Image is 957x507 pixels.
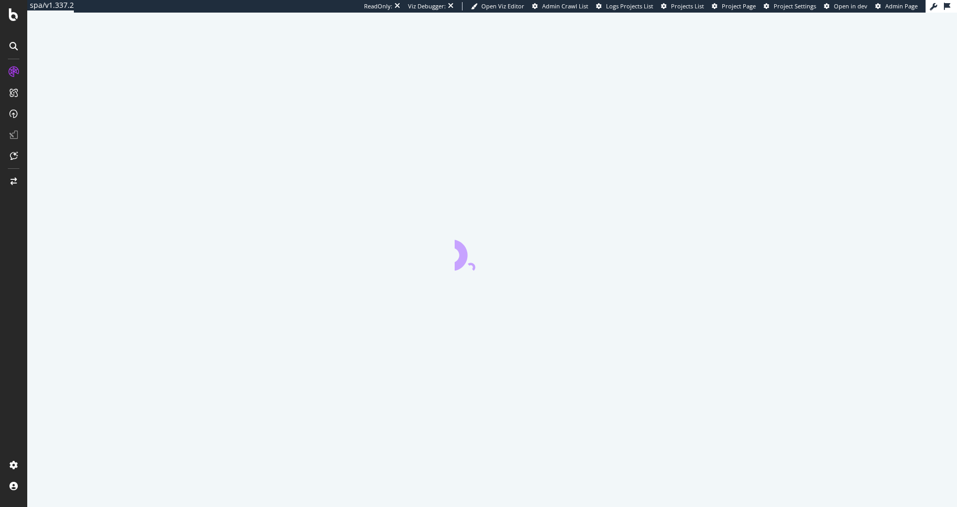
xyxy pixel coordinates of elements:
a: Admin Page [875,2,918,10]
span: Projects List [671,2,704,10]
div: ReadOnly: [364,2,392,10]
span: Project Settings [774,2,816,10]
span: Admin Crawl List [542,2,588,10]
span: Project Page [722,2,756,10]
a: Project Page [712,2,756,10]
span: Open Viz Editor [481,2,524,10]
a: Open in dev [824,2,867,10]
a: Projects List [661,2,704,10]
a: Project Settings [764,2,816,10]
span: Logs Projects List [606,2,653,10]
span: Admin Page [885,2,918,10]
a: Open Viz Editor [471,2,524,10]
div: Viz Debugger: [408,2,446,10]
span: Open in dev [834,2,867,10]
a: Admin Crawl List [532,2,588,10]
a: Logs Projects List [596,2,653,10]
div: animation [455,233,530,271]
